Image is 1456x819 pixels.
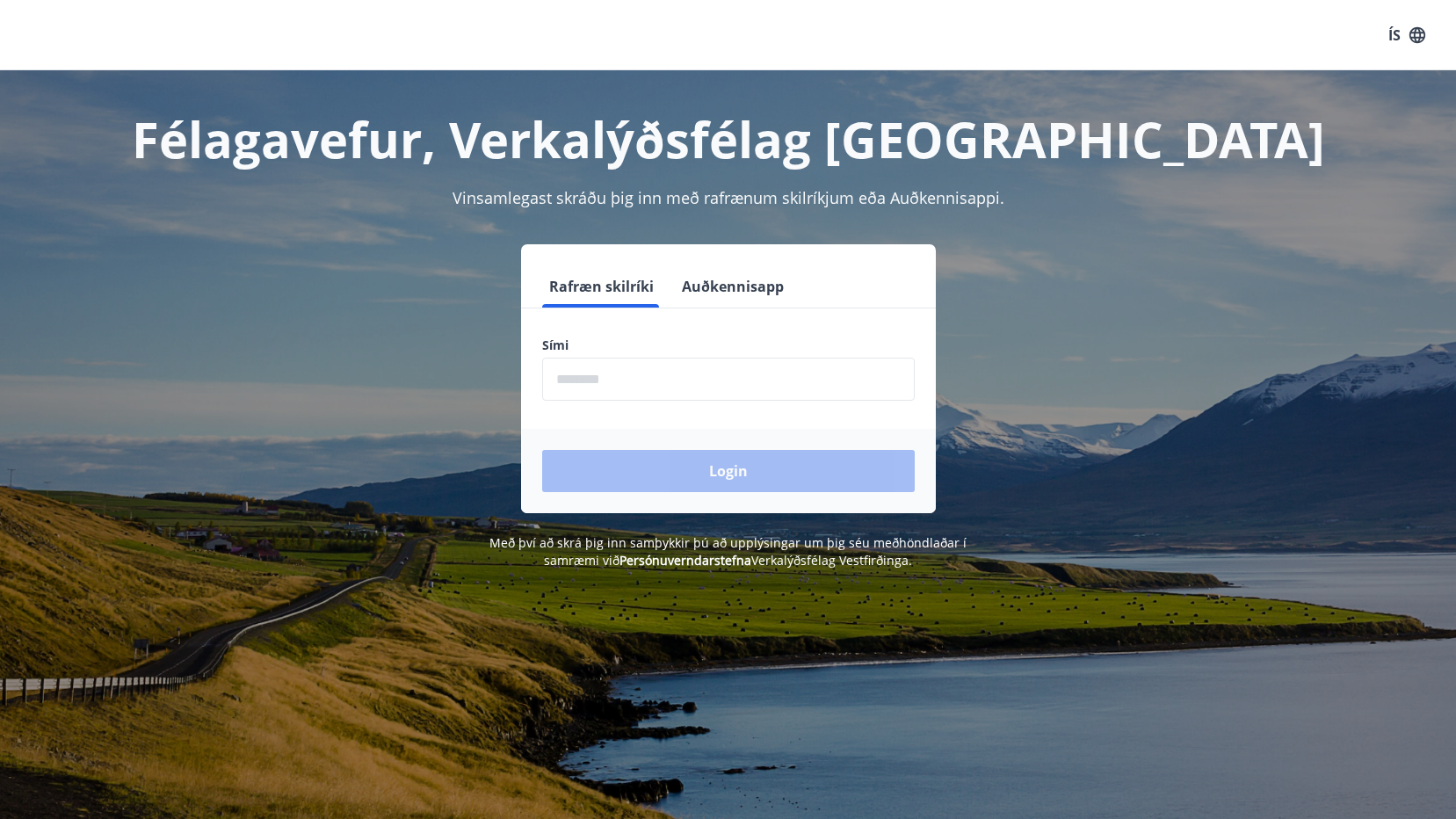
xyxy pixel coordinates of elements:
button: Auðkennisapp [675,265,791,308]
button: ÍS [1379,19,1435,51]
h1: Félagavefur, Verkalýðsfélag [GEOGRAPHIC_DATA] [117,105,1340,172]
button: Rafræn skilríki [542,265,661,308]
span: Vinsamlegast skráðu þig inn með rafrænum skilríkjum eða Auðkennisappi. [453,187,1004,208]
span: Með því að skrá þig inn samþykkir þú að upplýsingar um þig séu meðhöndlaðar í samræmi við Verkalý... [489,534,967,569]
label: Sími [542,337,915,354]
a: Persónuverndarstefna [619,552,751,569]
